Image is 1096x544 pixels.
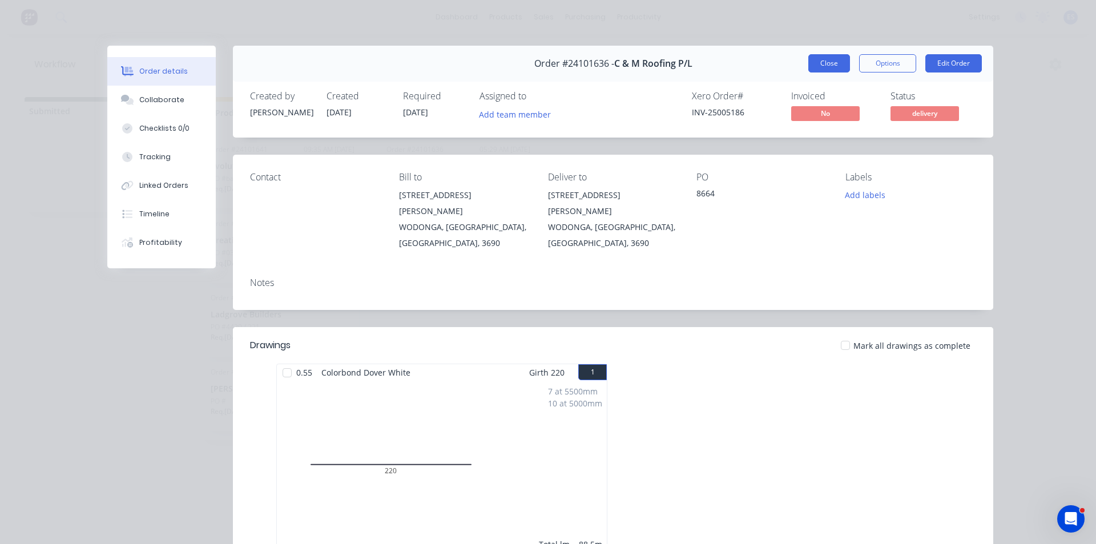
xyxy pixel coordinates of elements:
[107,114,216,143] button: Checklists 0/0
[139,152,171,162] div: Tracking
[808,54,850,72] button: Close
[139,209,170,219] div: Timeline
[107,171,216,200] button: Linked Orders
[578,364,607,380] button: 1
[250,172,381,183] div: Contact
[107,86,216,114] button: Collaborate
[692,106,777,118] div: INV-25005186
[1057,505,1085,533] iframe: Intercom live chat
[534,58,614,69] span: Order #24101636 -
[403,107,428,118] span: [DATE]
[250,106,313,118] div: [PERSON_NAME]
[327,107,352,118] span: [DATE]
[139,123,190,134] div: Checklists 0/0
[139,66,188,76] div: Order details
[791,106,860,120] span: No
[890,106,959,120] span: delivery
[250,91,313,102] div: Created by
[548,172,679,183] div: Deliver to
[925,54,982,72] button: Edit Order
[890,106,959,123] button: delivery
[548,397,602,409] div: 10 at 5000mm
[107,228,216,257] button: Profitability
[696,172,827,183] div: PO
[107,57,216,86] button: Order details
[859,54,916,72] button: Options
[692,91,777,102] div: Xero Order #
[839,187,892,203] button: Add labels
[548,187,679,251] div: [STREET_ADDRESS][PERSON_NAME]WODONGA, [GEOGRAPHIC_DATA], [GEOGRAPHIC_DATA], 3690
[139,95,184,105] div: Collaborate
[327,91,389,102] div: Created
[890,91,976,102] div: Status
[696,187,827,203] div: 8664
[548,187,679,219] div: [STREET_ADDRESS][PERSON_NAME]
[479,91,594,102] div: Assigned to
[107,143,216,171] button: Tracking
[292,364,317,381] span: 0.55
[399,219,530,251] div: WODONGA, [GEOGRAPHIC_DATA], [GEOGRAPHIC_DATA], 3690
[614,58,692,69] span: C & M Roofing P/L
[399,187,530,251] div: [STREET_ADDRESS][PERSON_NAME]WODONGA, [GEOGRAPHIC_DATA], [GEOGRAPHIC_DATA], 3690
[107,200,216,228] button: Timeline
[548,385,602,397] div: 7 at 5500mm
[479,106,557,122] button: Add team member
[529,364,565,381] span: Girth 220
[853,340,970,352] span: Mark all drawings as complete
[250,277,976,288] div: Notes
[399,172,530,183] div: Bill to
[845,172,976,183] div: Labels
[139,237,182,248] div: Profitability
[139,180,188,191] div: Linked Orders
[403,91,466,102] div: Required
[250,339,291,352] div: Drawings
[473,106,557,122] button: Add team member
[317,364,415,381] span: Colorbond Dover White
[791,91,877,102] div: Invoiced
[399,187,530,219] div: [STREET_ADDRESS][PERSON_NAME]
[548,219,679,251] div: WODONGA, [GEOGRAPHIC_DATA], [GEOGRAPHIC_DATA], 3690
